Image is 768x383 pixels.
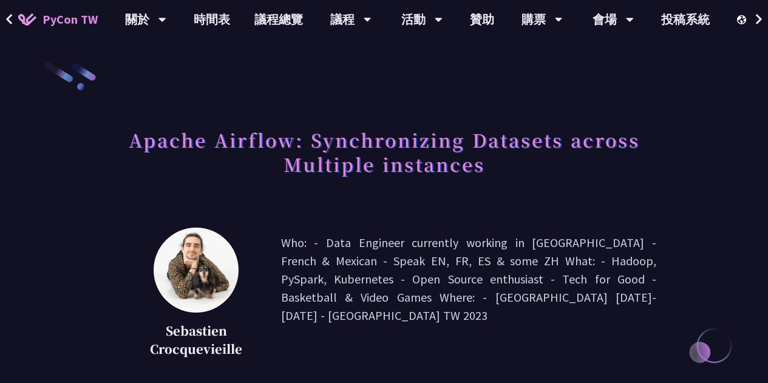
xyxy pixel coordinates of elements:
span: PyCon TW [42,10,98,29]
img: Locale Icon [737,15,749,24]
p: Who: - Data Engineer currently working in [GEOGRAPHIC_DATA] - French & Mexican - Speak EN, FR, ES... [281,234,656,361]
a: PyCon TW [6,4,110,35]
h1: Apache Airflow: Synchronizing Datasets across Multiple instances [112,121,656,182]
img: Sebastien Crocquevieille [154,228,239,313]
p: Sebastien Crocquevieille [142,322,251,358]
img: Home icon of PyCon TW 2025 [18,13,36,25]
